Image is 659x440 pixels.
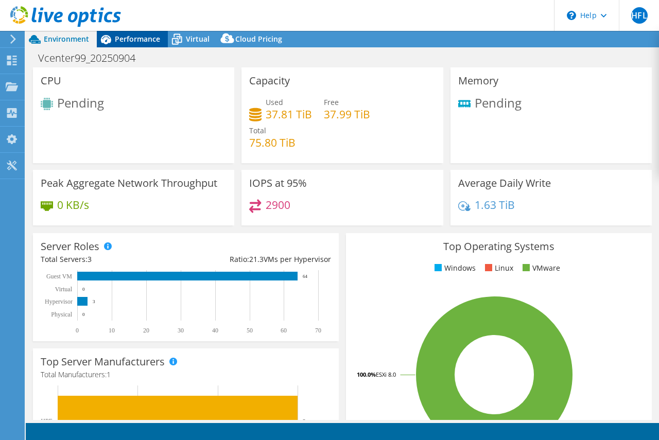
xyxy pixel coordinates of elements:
[458,75,498,86] h3: Memory
[475,199,515,210] h4: 1.63 TiB
[41,254,186,265] div: Total Servers:
[45,298,73,305] text: Hypervisor
[115,34,160,44] span: Performance
[46,273,72,280] text: Guest VM
[354,241,644,252] h3: Top Operating Systems
[266,109,312,120] h4: 37.81 TiB
[41,369,331,380] h4: Total Manufacturers:
[41,356,165,367] h3: Top Server Manufacturers
[475,94,522,111] span: Pending
[82,312,85,317] text: 0
[249,126,266,135] span: Total
[482,262,513,274] li: Linux
[249,178,307,189] h3: IOPS at 95%
[266,199,290,210] h4: 2900
[324,109,370,120] h4: 37.99 TiB
[249,75,290,86] h3: Capacity
[55,286,73,293] text: Virtual
[41,178,217,189] h3: Peak Aggregate Network Throughput
[567,11,576,20] svg: \n
[82,287,85,292] text: 0
[631,7,648,24] span: HFL
[281,327,287,334] text: 60
[178,327,184,334] text: 30
[41,241,99,252] h3: Server Roles
[41,417,53,425] text: HPE
[109,327,115,334] text: 10
[57,199,89,210] h4: 0 KB/s
[458,178,551,189] h3: Average Daily Write
[315,327,321,334] text: 70
[520,262,560,274] li: VMware
[249,254,264,264] span: 21.3
[33,52,151,64] h1: Vcenter99_20250904
[303,274,308,279] text: 64
[51,311,72,318] text: Physical
[186,34,210,44] span: Virtual
[247,327,253,334] text: 50
[57,94,104,111] span: Pending
[88,254,92,264] span: 3
[186,254,331,265] div: Ratio: VMs per Hypervisor
[93,299,95,304] text: 3
[107,369,111,379] span: 1
[41,75,61,86] h3: CPU
[324,97,339,107] span: Free
[376,371,396,378] tspan: ESXi 8.0
[357,371,376,378] tspan: 100.0%
[235,34,282,44] span: Cloud Pricing
[266,97,283,107] span: Used
[76,327,79,334] text: 0
[303,418,306,424] text: 3
[249,137,296,148] h4: 75.80 TiB
[44,34,89,44] span: Environment
[432,262,476,274] li: Windows
[212,327,218,334] text: 40
[143,327,149,334] text: 20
